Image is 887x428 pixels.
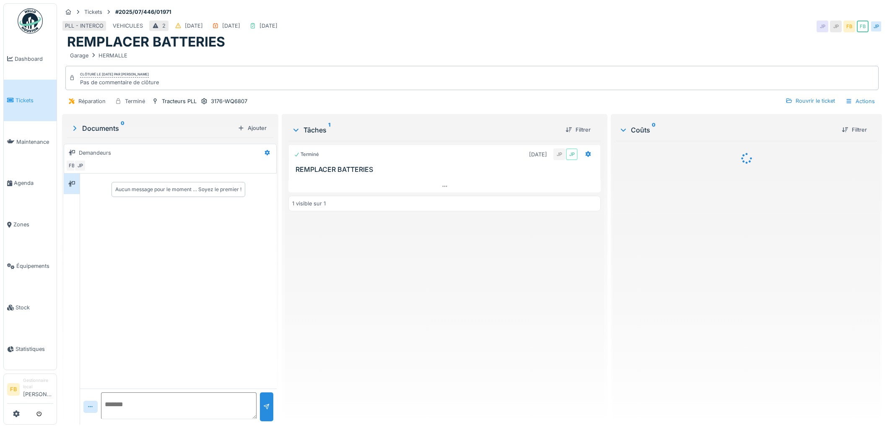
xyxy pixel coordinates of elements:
div: VEHICULES [113,22,143,30]
span: Stock [16,303,53,311]
a: FB Gestionnaire local[PERSON_NAME] [7,377,53,404]
div: Documents [70,123,234,133]
h1: REMPLACER BATTERIES [67,34,225,50]
span: Dashboard [15,55,53,63]
span: Statistiques [16,345,53,353]
div: JP [830,21,842,32]
sup: 0 [121,123,124,133]
span: Agenda [14,179,53,187]
div: [DATE] [185,22,203,30]
div: JP [74,160,86,171]
div: Actions [842,95,879,107]
div: Gestionnaire local [23,377,53,390]
div: Réparation [78,97,106,105]
div: Demandeurs [79,149,111,157]
div: JP [566,148,578,160]
div: FB [66,160,78,171]
span: Équipements [16,262,53,270]
li: FB [7,383,20,396]
div: JP [553,148,565,160]
div: FB [843,21,855,32]
div: Rouvrir le ticket [782,95,838,106]
div: FB [857,21,869,32]
img: Badge_color-CXgf-gQk.svg [18,8,43,34]
strong: #2025/07/446/01971 [112,8,175,16]
h3: REMPLACER BATTERIES [296,166,597,174]
div: Pas de commentaire de clôture [80,78,159,86]
a: Zones [4,204,57,246]
a: Agenda [4,163,57,204]
div: Terminé [125,97,145,105]
div: 3176-WQ6807 [211,97,247,105]
a: Stock [4,287,57,328]
div: [DATE] [222,22,240,30]
div: Aucun message pour le moment … Soyez le premier ! [115,186,241,193]
span: Zones [13,220,53,228]
div: Filtrer [562,124,594,135]
div: PLL - INTERCO [65,22,104,30]
div: Ajouter [234,122,270,134]
span: Maintenance [16,138,53,146]
div: JP [817,21,828,32]
span: Tickets [16,96,53,104]
a: Équipements [4,245,57,287]
div: JP [870,21,882,32]
div: Clôturé le [DATE] par [PERSON_NAME] [80,72,149,78]
a: Tickets [4,80,57,121]
a: Statistiques [4,328,57,370]
a: Maintenance [4,121,57,163]
div: 1 visible sur 1 [292,200,326,208]
sup: 0 [652,125,656,135]
div: Filtrer [838,124,870,135]
div: Coûts [619,125,835,135]
div: Garage HERMALLE [70,52,127,60]
div: [DATE] [529,150,547,158]
div: 2 [162,22,166,30]
sup: 1 [328,125,330,135]
div: Tracteurs PLL [162,97,197,105]
li: [PERSON_NAME] [23,377,53,402]
div: Terminé [294,151,319,158]
div: [DATE] [259,22,278,30]
div: Tâches [292,125,559,135]
a: Dashboard [4,38,57,80]
div: Tickets [84,8,102,16]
